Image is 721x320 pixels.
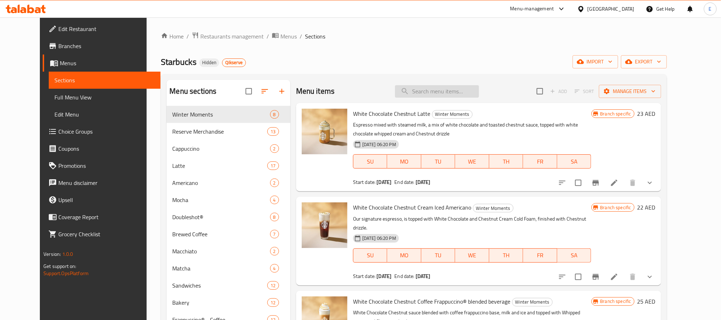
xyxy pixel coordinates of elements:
a: Choice Groups [43,123,160,140]
span: Coupons [58,144,154,153]
button: MO [387,248,421,263]
span: 8 [270,214,279,221]
div: Winter Moments [512,298,553,306]
button: show more [641,174,658,191]
p: Our signature espresso, is topped with White Chocolate and Chestnut Cream Cold Foam, finished wit... [353,215,591,232]
span: Starbucks [161,54,196,70]
button: sort-choices [554,268,571,285]
span: TU [424,250,453,260]
span: Menus [60,59,154,67]
a: Edit Menu [49,106,160,123]
h6: 23 AED [637,109,656,119]
span: [DATE] 06:20 PM [359,141,399,148]
button: SU [353,154,387,169]
a: Restaurants management [192,32,264,41]
span: White Chocolate Chestnut Latte [353,108,431,119]
span: 2 [270,145,279,152]
span: Cappuccino [172,144,270,153]
span: White Chocolate Chestnut Coffee Frappuccino® blended beverage [353,296,511,307]
span: 1.0.0 [62,249,73,259]
div: Reserve Merchandise13 [167,123,290,140]
span: White Chocolate Chestnut Cream Iced Americano [353,202,472,213]
a: Upsell [43,191,160,208]
div: Doubleshot®8 [167,208,290,226]
input: search [395,85,479,98]
span: Mocha [172,196,270,204]
div: items [270,247,279,256]
svg: Show Choices [646,179,654,187]
a: Coverage Report [43,208,160,226]
span: Start date: [353,177,376,187]
li: / [300,32,302,41]
button: sort-choices [554,174,571,191]
div: Cappuccino2 [167,140,290,157]
span: SU [356,250,384,260]
button: MO [387,154,421,169]
span: Promotions [58,161,154,170]
span: Hidden [199,60,219,66]
div: [GEOGRAPHIC_DATA] [588,5,635,13]
span: End date: [395,177,415,187]
p: Espresso mixed with steamed milk, a mix of white chocolate and toasted chestnut sauce, topped wit... [353,120,591,138]
div: items [270,196,279,204]
span: Choice Groups [58,127,154,136]
div: Reserve Merchandise [172,127,267,136]
span: TH [492,250,521,260]
div: items [270,264,279,273]
h2: Menu items [296,86,335,97]
a: Edit menu item [610,179,619,187]
span: Winter Moments [473,204,513,212]
span: 17 [268,162,278,169]
span: E [709,5,712,13]
div: Latte [172,161,267,170]
span: Edit Menu [54,110,154,119]
button: delete [624,268,641,285]
span: Coverage Report [58,213,154,221]
div: Winter Moments8 [167,106,290,123]
span: Winter Moments [432,110,472,118]
button: WE [455,248,489,263]
div: Bakery [172,298,267,307]
li: / [267,32,269,41]
span: 13 [268,128,278,135]
nav: breadcrumb [161,32,667,41]
a: Menu disclaimer [43,174,160,191]
span: 4 [270,197,279,203]
li: / [186,32,189,41]
div: items [270,230,279,238]
div: Mocha4 [167,191,290,208]
a: Promotions [43,157,160,174]
span: WE [458,156,486,167]
a: Home [161,32,184,41]
div: items [270,110,279,119]
span: Sandwiches [172,281,267,290]
div: items [267,281,279,290]
div: Doubleshot® [172,213,270,221]
span: Menus [280,32,297,41]
span: Sections [305,32,325,41]
span: FR [526,156,554,167]
span: Select all sections [241,84,256,99]
span: Winter Moments [512,298,552,306]
span: [DATE] 06:20 PM [359,235,399,242]
div: items [270,144,279,153]
h6: 22 AED [637,202,656,212]
span: End date: [395,272,415,281]
a: Edit Restaurant [43,20,160,37]
button: Branch-specific-item [587,174,604,191]
span: Branches [58,42,154,50]
span: Americano [172,179,270,187]
h2: Menu sections [169,86,216,97]
span: Branch specific [598,204,634,211]
span: FR [526,250,554,260]
img: White Chocolate Chestnut Cream Iced Americano [302,202,347,248]
button: export [621,55,667,68]
span: 8 [270,111,279,118]
button: Branch-specific-item [587,268,604,285]
span: Qikserve [222,60,246,66]
span: Restaurants management [200,32,264,41]
span: Menu disclaimer [58,179,154,187]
